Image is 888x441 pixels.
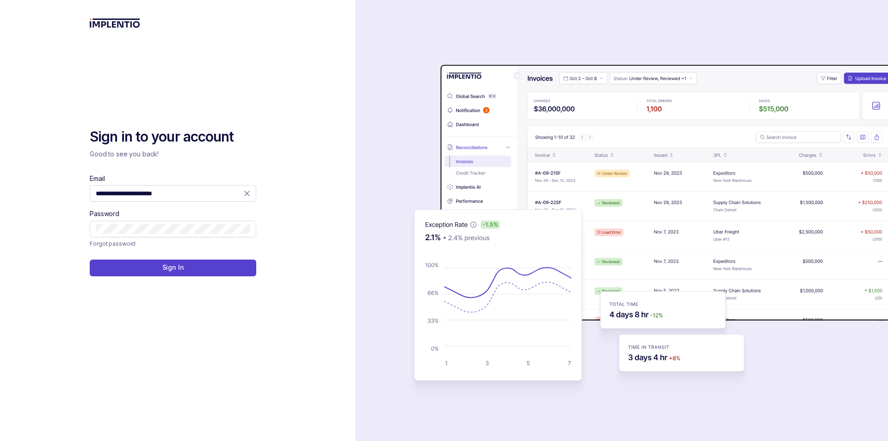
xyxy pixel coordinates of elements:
[90,260,256,276] button: Sign In
[90,19,140,28] img: logo
[90,239,136,248] a: Link Forgot password
[162,263,184,272] p: Sign In
[90,174,105,183] label: Email
[90,209,119,218] label: Password
[90,128,256,146] h2: Sign in to your account
[90,149,256,159] p: Good to see you back!
[90,239,136,248] p: Forgot password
